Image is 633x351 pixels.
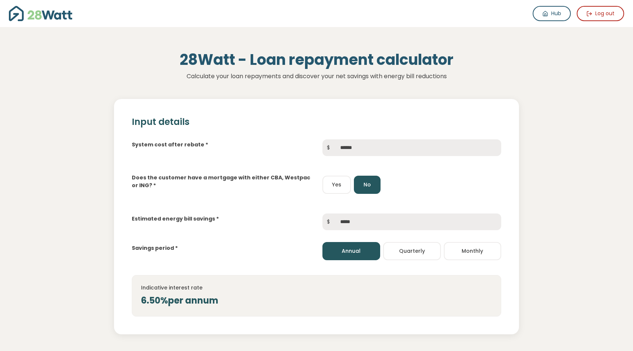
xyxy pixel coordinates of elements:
img: 28Watt [9,6,72,21]
h4: Indicative interest rate [141,284,492,291]
p: Calculate your loan repayments and discover your net savings with energy bill reductions [72,72,561,81]
button: Log out [577,6,624,21]
button: Quarterly [383,242,441,260]
button: Monthly [444,242,502,260]
span: $ [322,213,334,230]
button: Yes [322,176,351,194]
div: 6.50% per annum [141,294,492,307]
h1: 28Watt - Loan repayment calculator [72,51,561,69]
label: System cost after rebate * [132,141,208,149]
label: Does the customer have a mortgage with either CBA, Westpac or ING? * [132,174,311,189]
a: Hub [533,6,571,21]
span: $ [322,139,334,156]
h2: Input details [132,117,502,128]
button: No [354,176,381,194]
label: Estimated energy bill savings * [132,215,219,223]
button: Annual [322,242,380,260]
label: Savings period * [132,244,178,252]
